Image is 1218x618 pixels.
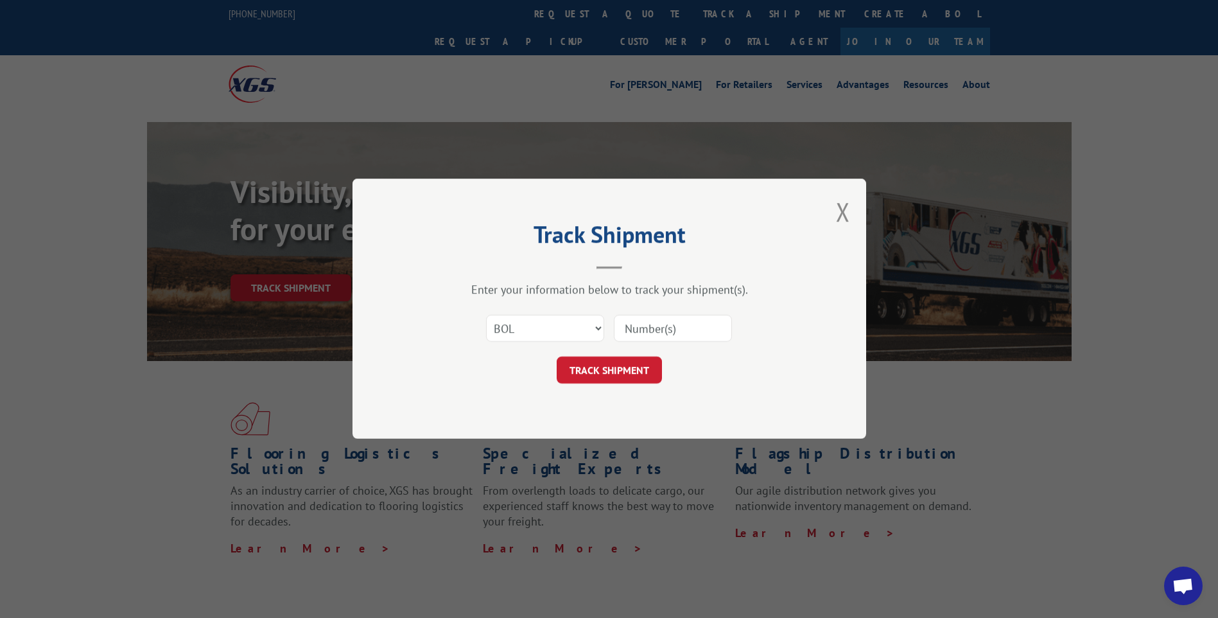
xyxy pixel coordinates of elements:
[417,225,802,250] h2: Track Shipment
[417,283,802,297] div: Enter your information below to track your shipment(s).
[1164,567,1203,605] div: Open chat
[557,357,662,384] button: TRACK SHIPMENT
[614,315,732,342] input: Number(s)
[836,195,850,229] button: Close modal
